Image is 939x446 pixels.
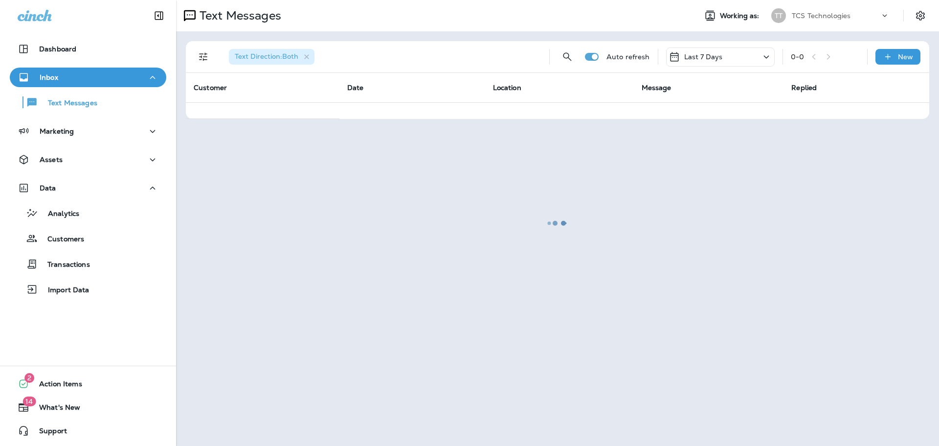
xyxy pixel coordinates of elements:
p: Inbox [40,73,58,81]
span: Support [29,427,67,439]
span: Action Items [29,380,82,392]
button: Inbox [10,68,166,87]
button: Marketing [10,121,166,141]
p: Marketing [40,127,74,135]
p: Assets [40,156,63,164]
button: Analytics [10,203,166,223]
button: 14What's New [10,398,166,417]
button: Collapse Sidebar [145,6,173,25]
p: Analytics [38,210,79,219]
button: Dashboard [10,39,166,59]
button: Assets [10,150,166,169]
button: Import Data [10,279,166,300]
span: 2 [24,373,34,383]
button: Customers [10,228,166,249]
button: Transactions [10,254,166,274]
p: Dashboard [39,45,76,53]
button: Text Messages [10,92,166,113]
p: Transactions [38,260,90,270]
p: Text Messages [38,99,97,108]
button: 2Action Items [10,374,166,394]
p: Data [40,184,56,192]
span: 14 [22,397,36,406]
p: Import Data [38,286,89,295]
button: Support [10,421,166,441]
span: What's New [29,403,80,415]
p: Customers [38,235,84,244]
button: Data [10,178,166,198]
p: New [898,53,913,61]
